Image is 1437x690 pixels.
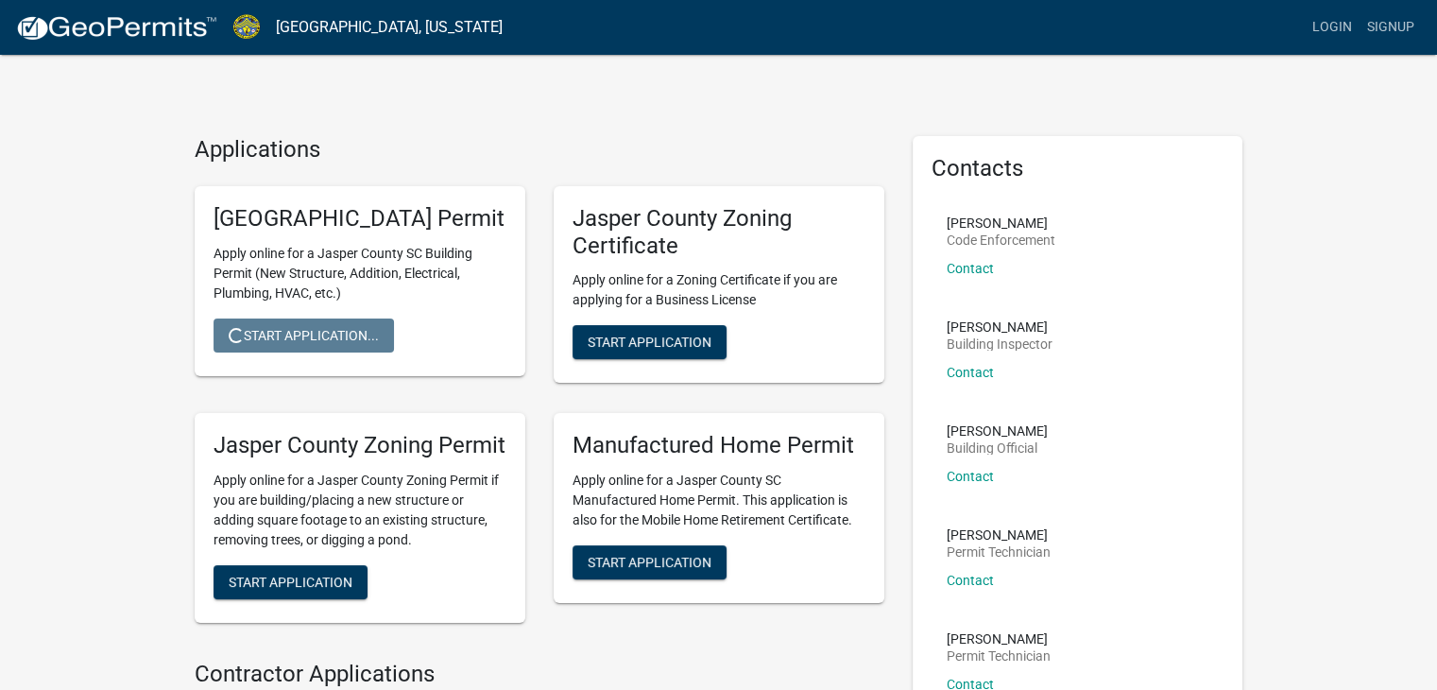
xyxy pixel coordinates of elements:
a: Contact [947,573,994,588]
p: [PERSON_NAME] [947,424,1048,438]
h5: Jasper County Zoning Certificate [573,205,865,260]
button: Start Application... [214,319,394,353]
h5: [GEOGRAPHIC_DATA] Permit [214,205,506,233]
p: Code Enforcement [947,233,1055,247]
span: Start Application [588,335,711,350]
h5: Jasper County Zoning Permit [214,432,506,459]
p: Apply online for a Jasper County SC Building Permit (New Structure, Addition, Electrical, Plumbin... [214,244,506,303]
a: Signup [1360,9,1422,45]
a: [GEOGRAPHIC_DATA], [US_STATE] [276,11,503,43]
h5: Contacts [932,155,1224,182]
p: [PERSON_NAME] [947,320,1052,334]
p: Permit Technician [947,649,1051,663]
p: Apply online for a Zoning Certificate if you are applying for a Business License [573,270,865,310]
h4: Applications [195,136,884,164]
button: Start Application [573,325,727,359]
button: Start Application [573,545,727,579]
a: Contact [947,469,994,484]
p: [PERSON_NAME] [947,632,1051,646]
p: Apply online for a Jasper County Zoning Permit if you are building/placing a new structure or add... [214,471,506,550]
a: Contact [947,261,994,276]
wm-workflow-list-section: Applications [195,136,884,638]
p: Building Inspector [947,337,1052,351]
h5: Manufactured Home Permit [573,432,865,459]
img: Jasper County, South Carolina [232,14,261,40]
p: [PERSON_NAME] [947,216,1055,230]
p: [PERSON_NAME] [947,528,1051,542]
span: Start Application... [229,327,379,342]
span: Start Application [229,575,352,590]
button: Start Application [214,565,368,599]
p: Permit Technician [947,545,1051,559]
p: Building Official [947,441,1048,455]
a: Login [1305,9,1360,45]
a: Contact [947,365,994,380]
span: Start Application [588,555,711,570]
p: Apply online for a Jasper County SC Manufactured Home Permit. This application is also for the Mo... [573,471,865,530]
h4: Contractor Applications [195,661,884,688]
